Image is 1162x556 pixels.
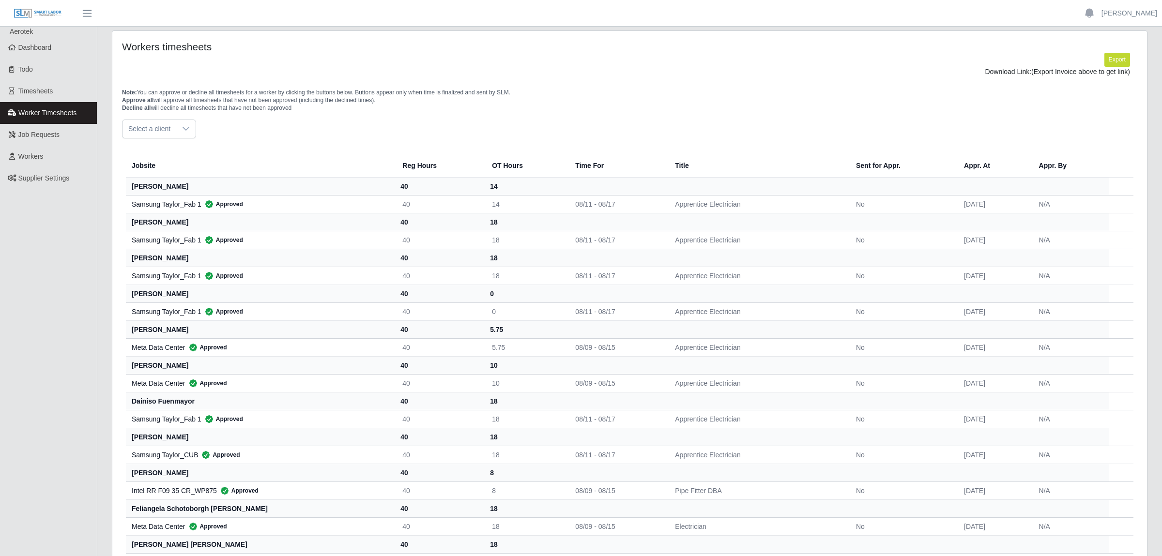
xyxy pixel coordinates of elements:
th: 40 [395,285,484,302]
div: Intel RR F09 35 CR_WP875 [132,486,387,496]
td: [DATE] [956,195,1031,213]
span: Approved [217,486,259,496]
td: Apprentice Electrician [667,410,848,428]
td: [DATE] [956,267,1031,285]
td: 40 [395,302,484,320]
td: [DATE] [956,481,1031,499]
td: No [848,517,956,535]
td: No [848,267,956,285]
td: Apprentice Electrician [667,302,848,320]
th: Appr. By [1031,154,1109,178]
th: Title [667,154,848,178]
th: [PERSON_NAME] [126,249,395,267]
div: Samsung Taylor_Fab 1 [132,414,387,424]
th: 18 [484,392,567,410]
td: 8 [484,481,567,499]
span: Approved [201,414,243,424]
td: Apprentice Electrician [667,374,848,392]
th: 18 [484,428,567,446]
td: No [848,410,956,428]
td: N/A [1031,481,1109,499]
th: 40 [395,499,484,517]
td: N/A [1031,302,1109,320]
h4: Workers timesheets [122,41,536,53]
td: 0 [484,302,567,320]
td: 40 [395,267,484,285]
th: 18 [484,249,567,267]
div: Meta Data Center [132,378,387,388]
td: [DATE] [956,446,1031,464]
th: Jobsite [126,154,395,178]
td: 40 [395,374,484,392]
td: 08/11 - 08/17 [567,231,667,249]
td: No [848,481,956,499]
div: Meta Data Center [132,343,387,352]
span: Approved [185,343,227,352]
th: [PERSON_NAME] [126,464,395,481]
td: No [848,231,956,249]
td: Apprentice Electrician [667,267,848,285]
span: Approved [185,522,227,531]
td: Apprentice Electrician [667,338,848,356]
div: Samsung Taylor_Fab 1 [132,199,387,209]
span: Approved [185,378,227,388]
span: Note: [122,89,137,96]
td: 08/11 - 08/17 [567,446,667,464]
td: 40 [395,338,484,356]
td: N/A [1031,231,1109,249]
td: 18 [484,410,567,428]
th: 40 [395,356,484,374]
td: 40 [395,195,484,213]
th: 40 [395,535,484,553]
span: Dashboard [18,44,52,51]
td: 18 [484,446,567,464]
span: (Export Invoice above to get link) [1031,68,1130,75]
td: [DATE] [956,374,1031,392]
td: [DATE] [956,410,1031,428]
th: 5.75 [484,320,567,338]
th: 14 [484,177,567,195]
td: 40 [395,481,484,499]
th: 0 [484,285,567,302]
td: [DATE] [956,231,1031,249]
td: 18 [484,517,567,535]
th: 18 [484,535,567,553]
span: Select a client [122,120,176,138]
th: 40 [395,177,484,195]
td: Apprentice Electrician [667,195,848,213]
td: 08/11 - 08/17 [567,410,667,428]
a: [PERSON_NAME] [1101,8,1157,18]
td: Apprentice Electrician [667,446,848,464]
th: [PERSON_NAME] [126,428,395,446]
td: 5.75 [484,338,567,356]
td: 08/09 - 08/15 [567,374,667,392]
th: 10 [484,356,567,374]
td: [DATE] [956,302,1031,320]
td: 08/09 - 08/15 [567,517,667,535]
span: Approved [201,199,243,209]
span: Aerotek [10,28,33,35]
th: [PERSON_NAME] [PERSON_NAME] [126,535,395,553]
th: [PERSON_NAME] [126,177,395,195]
th: feliangela schotoborgh [PERSON_NAME] [126,499,395,517]
th: [PERSON_NAME] [126,320,395,338]
td: 08/09 - 08/15 [567,481,667,499]
div: Samsung Taylor_CUB [132,450,387,460]
td: No [848,446,956,464]
td: 40 [395,231,484,249]
th: Appr. At [956,154,1031,178]
td: N/A [1031,517,1109,535]
span: Workers [18,152,44,160]
td: N/A [1031,446,1109,464]
th: Reg Hours [395,154,484,178]
td: [DATE] [956,517,1031,535]
span: Supplier Settings [18,174,70,182]
th: 18 [484,499,567,517]
th: [PERSON_NAME] [126,356,395,374]
td: No [848,374,956,392]
th: 40 [395,213,484,231]
span: Approve all [122,97,153,104]
td: 10 [484,374,567,392]
td: 08/11 - 08/17 [567,267,667,285]
td: 40 [395,517,484,535]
